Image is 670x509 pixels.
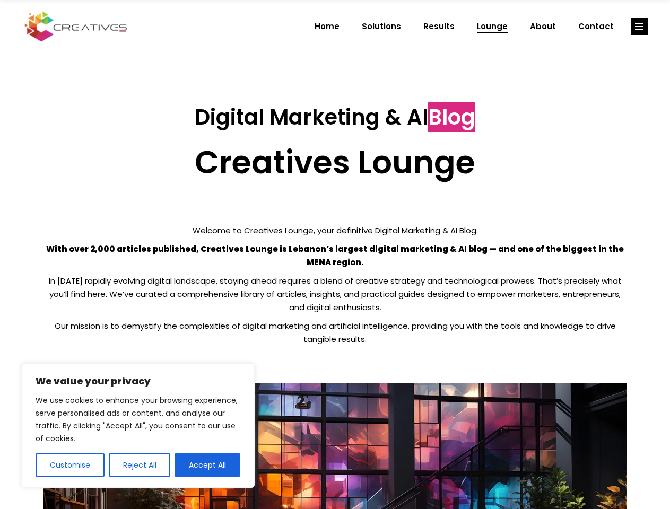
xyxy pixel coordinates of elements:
[22,10,129,43] img: Creatives
[175,453,240,477] button: Accept All
[303,13,351,40] a: Home
[46,243,624,268] strong: With over 2,000 articles published, Creatives Lounge is Lebanon’s largest digital marketing & AI ...
[423,13,455,40] span: Results
[477,13,508,40] span: Lounge
[43,143,627,181] h2: Creatives Lounge
[109,453,171,477] button: Reject All
[43,274,627,314] p: In [DATE] rapidly evolving digital landscape, staying ahead requires a blend of creative strategy...
[362,13,401,40] span: Solutions
[315,13,340,40] span: Home
[631,18,648,35] a: link
[567,13,625,40] a: Contact
[351,13,412,40] a: Solutions
[21,364,255,488] div: We value your privacy
[412,13,466,40] a: Results
[36,394,240,445] p: We use cookies to enhance your browsing experience, serve personalised ads or content, and analys...
[578,13,614,40] span: Contact
[43,319,627,346] p: Our mission is to demystify the complexities of digital marketing and artificial intelligence, pr...
[428,102,475,132] span: Blog
[43,104,627,130] h3: Digital Marketing & AI
[466,13,519,40] a: Lounge
[43,224,627,237] p: Welcome to Creatives Lounge, your definitive Digital Marketing & AI Blog.
[519,13,567,40] a: About
[36,453,105,477] button: Customise
[36,375,240,388] p: We value your privacy
[530,13,556,40] span: About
